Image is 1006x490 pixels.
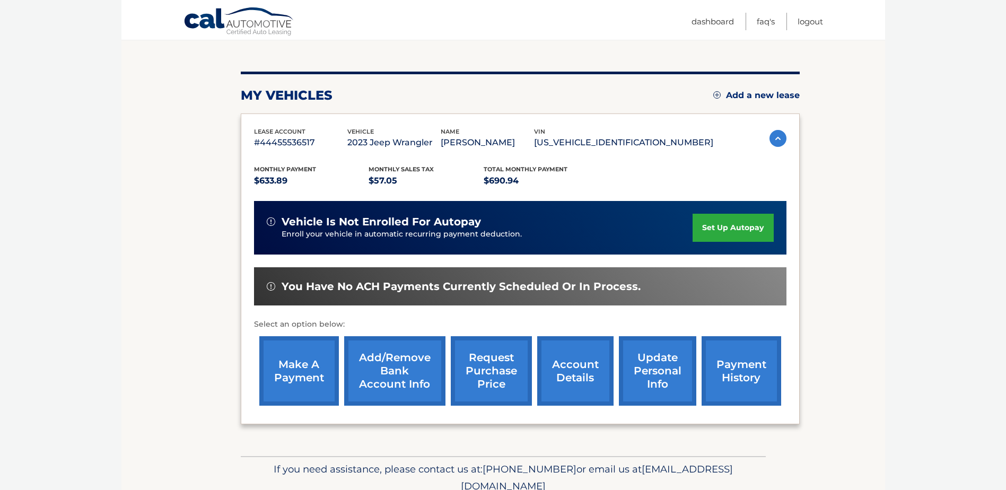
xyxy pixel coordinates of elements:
[183,7,295,38] a: Cal Automotive
[484,165,567,173] span: Total Monthly Payment
[692,13,734,30] a: Dashboard
[619,336,696,406] a: update personal info
[451,336,532,406] a: request purchase price
[254,165,316,173] span: Monthly Payment
[267,282,275,291] img: alert-white.svg
[769,130,786,147] img: accordion-active.svg
[702,336,781,406] a: payment history
[282,280,641,293] span: You have no ACH payments currently scheduled or in process.
[347,135,441,150] p: 2023 Jeep Wrangler
[282,229,693,240] p: Enroll your vehicle in automatic recurring payment deduction.
[713,90,800,101] a: Add a new lease
[483,463,576,475] span: [PHONE_NUMBER]
[344,336,445,406] a: Add/Remove bank account info
[693,214,773,242] a: set up autopay
[254,318,786,331] p: Select an option below:
[259,336,339,406] a: make a payment
[267,217,275,226] img: alert-white.svg
[534,135,713,150] p: [US_VEHICLE_IDENTIFICATION_NUMBER]
[484,173,599,188] p: $690.94
[241,87,333,103] h2: my vehicles
[254,135,347,150] p: #44455536517
[713,91,721,99] img: add.svg
[254,128,305,135] span: lease account
[441,128,459,135] span: name
[254,173,369,188] p: $633.89
[347,128,374,135] span: vehicle
[441,135,534,150] p: [PERSON_NAME]
[798,13,823,30] a: Logout
[757,13,775,30] a: FAQ's
[537,336,614,406] a: account details
[369,173,484,188] p: $57.05
[369,165,434,173] span: Monthly sales Tax
[534,128,545,135] span: vin
[282,215,481,229] span: vehicle is not enrolled for autopay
